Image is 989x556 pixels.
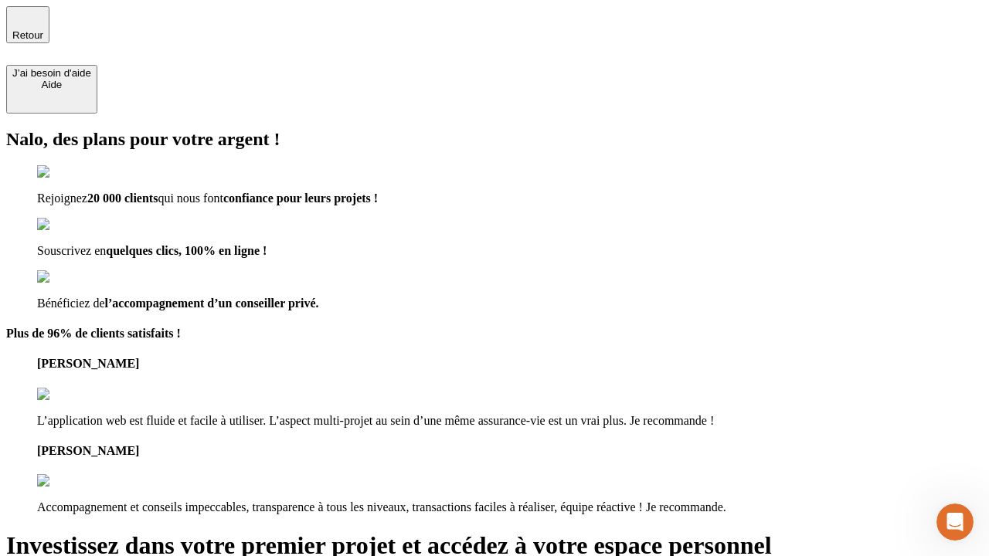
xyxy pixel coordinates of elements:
h4: [PERSON_NAME] [37,444,983,458]
span: l’accompagnement d’un conseiller privé. [105,297,319,310]
h2: Nalo, des plans pour votre argent ! [6,129,983,150]
img: checkmark [37,218,104,232]
span: quelques clics, 100% en ligne ! [106,244,267,257]
span: Souscrivez en [37,244,106,257]
span: qui nous font [158,192,223,205]
span: confiance pour leurs projets ! [223,192,378,205]
iframe: Intercom live chat [936,503,974,541]
span: 20 000 clients [87,192,158,205]
h4: [PERSON_NAME] [37,357,983,371]
img: checkmark [37,270,104,284]
p: Accompagnement et conseils impeccables, transparence à tous les niveaux, transactions faciles à r... [37,500,983,514]
span: Rejoignez [37,192,87,205]
span: Retour [12,29,43,41]
img: checkmark [37,165,104,179]
span: Bénéficiez de [37,297,105,310]
img: reviews stars [37,474,114,488]
div: Aide [12,79,91,90]
img: reviews stars [37,388,114,402]
button: Retour [6,6,49,43]
button: J’ai besoin d'aideAide [6,65,97,114]
div: J’ai besoin d'aide [12,67,91,79]
h4: Plus de 96% de clients satisfaits ! [6,327,983,341]
p: L’application web est fluide et facile à utiliser. L’aspect multi-projet au sein d’une même assur... [37,414,983,428]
